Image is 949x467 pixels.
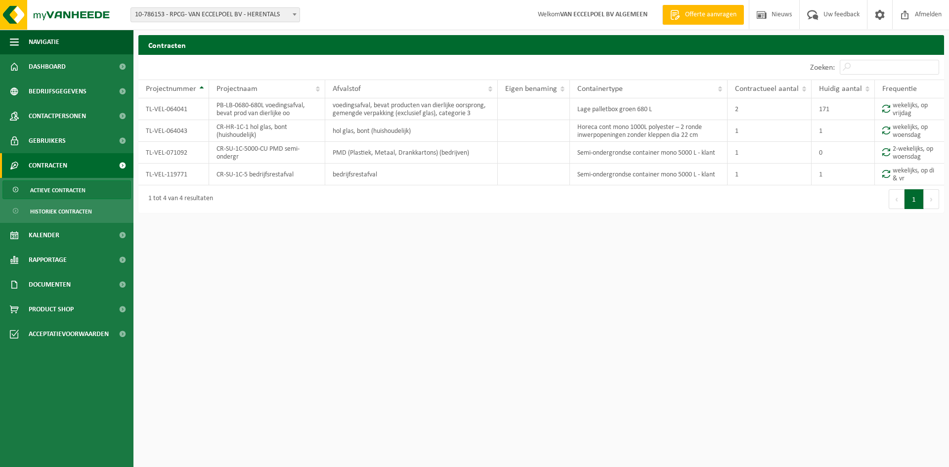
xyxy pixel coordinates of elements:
[505,85,557,93] span: Eigen benaming
[812,120,875,142] td: 1
[29,272,71,297] span: Documenten
[30,181,86,200] span: Actieve contracten
[2,202,131,220] a: Historiek contracten
[130,7,300,22] span: 10-786153 - RPCG- VAN ECCELPOEL BV - HERENTALS
[325,98,498,120] td: voedingsafval, bevat producten van dierlijke oorsprong, gemengde verpakking (exclusief glas), cat...
[30,202,92,221] span: Historiek contracten
[882,85,917,93] span: Frequentie
[875,120,944,142] td: wekelijks, op woensdag
[875,142,944,164] td: 2-wekelijks, op woensdag
[138,98,209,120] td: TL-VEL-064041
[570,120,728,142] td: Horeca cont mono 1000L polyester – 2 ronde inwerpopeningen zonder kleppen dia 22 cm
[728,98,812,120] td: 2
[812,164,875,185] td: 1
[812,142,875,164] td: 0
[143,190,213,208] div: 1 tot 4 van 4 resultaten
[29,153,67,178] span: Contracten
[570,142,728,164] td: Semi-ondergrondse container mono 5000 L - klant
[325,164,498,185] td: bedrijfsrestafval
[905,189,924,209] button: 1
[683,10,739,20] span: Offerte aanvragen
[209,98,325,120] td: PB-LB-0680-680L voedingsafval, bevat prod van dierlijke oo
[29,223,59,248] span: Kalender
[728,164,812,185] td: 1
[735,85,799,93] span: Contractueel aantal
[2,180,131,199] a: Actieve contracten
[875,164,944,185] td: wekelijks, op di & vr
[138,120,209,142] td: TL-VEL-064043
[889,189,905,209] button: Previous
[875,98,944,120] td: wekelijks, op vrijdag
[29,54,66,79] span: Dashboard
[138,35,944,54] h2: Contracten
[29,248,67,272] span: Rapportage
[138,164,209,185] td: TL-VEL-119771
[333,85,361,93] span: Afvalstof
[570,164,728,185] td: Semi-ondergrondse container mono 5000 L - klant
[728,142,812,164] td: 1
[662,5,744,25] a: Offerte aanvragen
[209,142,325,164] td: CR-SU-1C-5000-CU PMD semi-ondergr
[819,85,862,93] span: Huidig aantal
[560,11,647,18] strong: VAN ECCELPOEL BV ALGEMEEN
[209,164,325,185] td: CR-SU-1C-5 bedrijfsrestafval
[138,142,209,164] td: TL-VEL-071092
[29,128,66,153] span: Gebruikers
[325,142,498,164] td: PMD (Plastiek, Metaal, Drankkartons) (bedrijven)
[325,120,498,142] td: hol glas, bont (huishoudelijk)
[570,98,728,120] td: Lage palletbox groen 680 L
[29,30,59,54] span: Navigatie
[209,120,325,142] td: CR-HR-1C-1 hol glas, bont (huishoudelijk)
[29,322,109,346] span: Acceptatievoorwaarden
[728,120,812,142] td: 1
[577,85,623,93] span: Containertype
[924,189,939,209] button: Next
[812,98,875,120] td: 171
[131,8,300,22] span: 10-786153 - RPCG- VAN ECCELPOEL BV - HERENTALS
[810,64,835,72] label: Zoeken:
[146,85,196,93] span: Projectnummer
[29,79,86,104] span: Bedrijfsgegevens
[29,104,86,128] span: Contactpersonen
[29,297,74,322] span: Product Shop
[216,85,258,93] span: Projectnaam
